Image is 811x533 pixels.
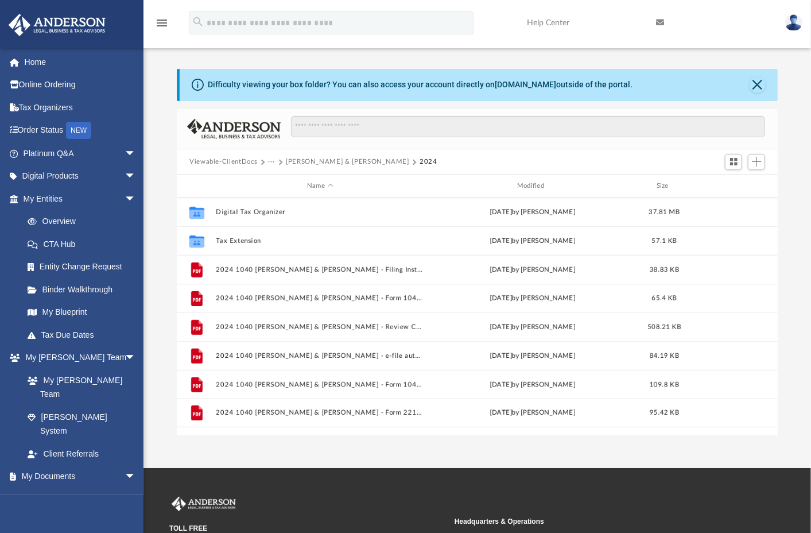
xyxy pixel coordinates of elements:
[216,237,424,245] button: Tax Extension
[647,324,681,330] span: 508.21 KB
[8,465,148,488] a: My Documentsarrow_drop_down
[650,266,679,273] span: 38.83 KB
[429,181,637,191] div: Modified
[216,266,424,273] button: 2024 1040 [PERSON_NAME] & [PERSON_NAME] - Filing Instructions.pdf
[429,380,637,390] div: [DATE] by [PERSON_NAME]
[429,236,637,246] div: [DATE] by [PERSON_NAME]
[216,208,424,216] button: Digital Tax Organizer
[455,516,732,527] small: Headquarters & Operations
[16,323,153,346] a: Tax Due Dates
[177,198,778,435] div: grid
[125,165,148,188] span: arrow_drop_down
[5,14,109,36] img: Anderson Advisors Platinum Portal
[650,410,679,416] span: 95.42 KB
[16,256,153,279] a: Entity Change Request
[652,238,677,244] span: 57.1 KB
[429,351,637,361] div: [DATE] by [PERSON_NAME]
[286,157,409,167] button: [PERSON_NAME] & [PERSON_NAME]
[16,488,142,511] a: Box
[429,207,637,218] div: [DATE] by [PERSON_NAME]
[216,409,424,416] button: 2024 1040 [PERSON_NAME] & [PERSON_NAME] - Form 2210 Underpayment of Estimated Tax Voucher.pdf
[429,322,637,333] div: [DATE] by [PERSON_NAME]
[155,16,169,30] i: menu
[216,181,424,191] div: Name
[429,265,637,275] div: [DATE] by [PERSON_NAME]
[16,369,142,405] a: My [PERSON_NAME] Team
[125,142,148,165] span: arrow_drop_down
[650,353,679,359] span: 84.19 KB
[429,293,637,304] div: [DATE] by [PERSON_NAME]
[216,295,424,302] button: 2024 1040 [PERSON_NAME] & [PERSON_NAME] - Form 1040-V Payment Voucher.pdf
[785,14,802,31] img: User Pic
[169,497,238,512] img: Anderson Advisors Platinum Portal
[692,181,773,191] div: id
[16,405,148,442] a: [PERSON_NAME] System
[8,119,153,142] a: Order StatusNEW
[216,352,424,360] button: 2024 1040 [PERSON_NAME] & [PERSON_NAME] - e-file authorization - please sign.pdf
[8,187,153,210] a: My Entitiesarrow_drop_down
[652,295,677,302] span: 65.4 KB
[642,181,688,191] div: Size
[208,79,632,91] div: Difficulty viewing your box folder? You can also access your account directly on outside of the p...
[66,122,91,139] div: NEW
[16,210,153,233] a: Overview
[649,209,680,215] span: 37.81 MB
[8,165,153,188] a: Digital Productsarrow_drop_down
[182,181,211,191] div: id
[8,142,153,165] a: Platinum Q&Aarrow_drop_down
[268,157,275,167] button: ···
[495,80,556,89] a: [DOMAIN_NAME]
[16,233,153,256] a: CTA Hub
[429,408,637,418] div: [DATE] by [PERSON_NAME]
[8,346,148,369] a: My [PERSON_NAME] Teamarrow_drop_down
[748,154,765,170] button: Add
[216,323,424,331] button: 2024 1040 [PERSON_NAME] & [PERSON_NAME] - Review Copy.pdf
[189,157,257,167] button: Viewable-ClientDocs
[125,346,148,370] span: arrow_drop_down
[155,22,169,30] a: menu
[420,157,437,167] button: 2024
[8,96,153,119] a: Tax Organizers
[125,465,148,489] span: arrow_drop_down
[8,51,153,74] a: Home
[291,116,765,138] input: Search files and folders
[8,74,153,96] a: Online Ordering
[16,301,148,324] a: My Blueprint
[750,77,766,93] button: Close
[650,381,679,388] span: 109.8 KB
[125,187,148,211] span: arrow_drop_down
[16,442,148,465] a: Client Referrals
[216,381,424,388] button: 2024 1040 [PERSON_NAME] & [PERSON_NAME] - Form 1040-ES Estimated Tax Voucher.pdf
[725,154,742,170] button: Switch to Grid View
[16,278,153,301] a: Binder Walkthrough
[192,16,204,28] i: search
